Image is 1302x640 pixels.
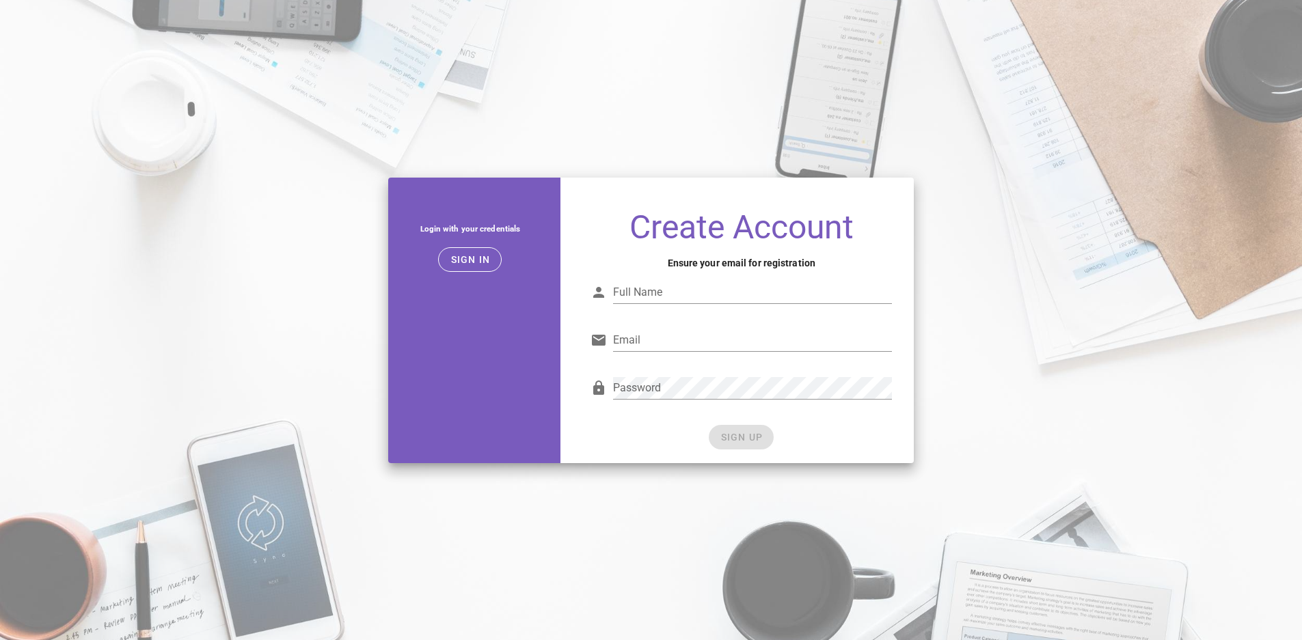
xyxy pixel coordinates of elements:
iframe: Tidio Chat [1115,552,1296,616]
h1: Create Account [591,210,892,245]
h5: Login with your credentials [399,221,542,236]
span: Sign in [450,254,490,265]
h4: Ensure your email for registration [591,255,892,270]
button: Sign in [438,247,502,272]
